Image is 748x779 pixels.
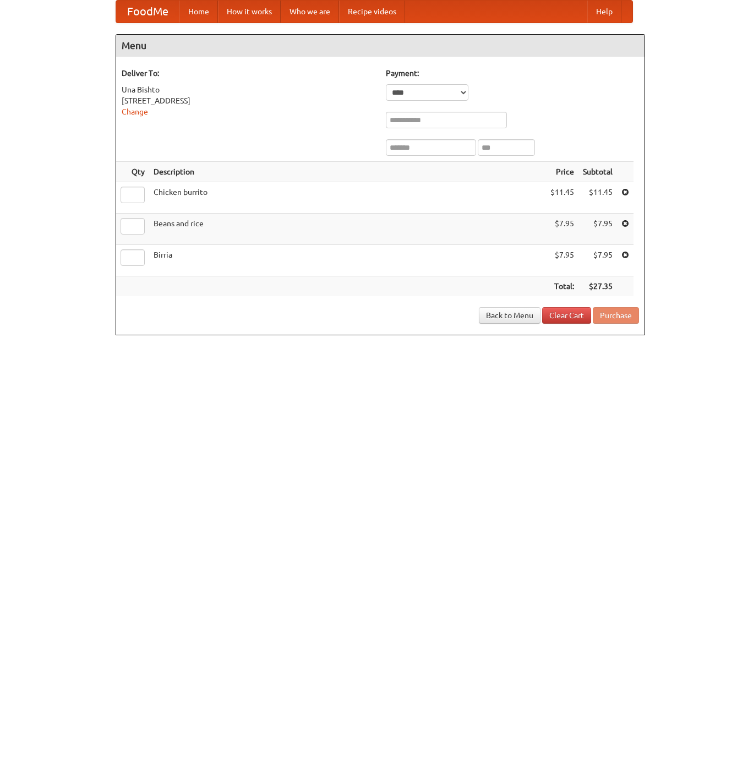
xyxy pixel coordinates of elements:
a: FoodMe [116,1,179,23]
td: $11.45 [546,182,578,214]
th: Price [546,162,578,182]
td: $7.95 [546,214,578,245]
a: Change [122,107,148,116]
h4: Menu [116,35,645,57]
h5: Deliver To: [122,68,375,79]
a: Clear Cart [542,307,591,324]
a: Who we are [281,1,339,23]
a: Recipe videos [339,1,405,23]
th: Qty [116,162,149,182]
th: Description [149,162,546,182]
th: $27.35 [578,276,617,297]
a: How it works [218,1,281,23]
td: $11.45 [578,182,617,214]
td: Chicken burrito [149,182,546,214]
a: Home [179,1,218,23]
td: Beans and rice [149,214,546,245]
button: Purchase [593,307,639,324]
a: Back to Menu [479,307,540,324]
h5: Payment: [386,68,639,79]
td: $7.95 [578,214,617,245]
div: [STREET_ADDRESS] [122,95,375,106]
td: $7.95 [546,245,578,276]
td: $7.95 [578,245,617,276]
th: Total: [546,276,578,297]
a: Help [587,1,621,23]
td: Birria [149,245,546,276]
div: Una Bishto [122,84,375,95]
th: Subtotal [578,162,617,182]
